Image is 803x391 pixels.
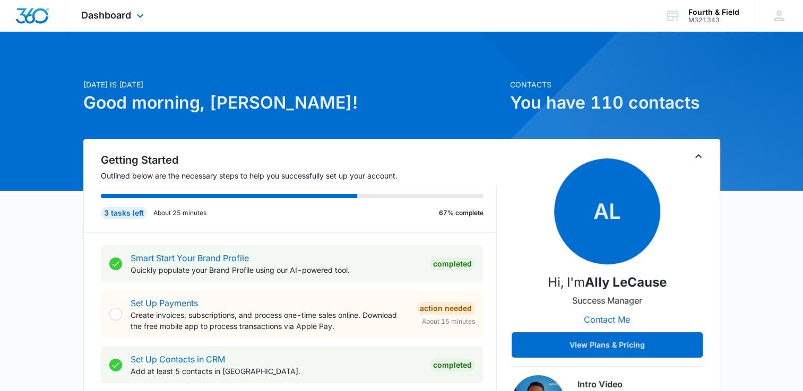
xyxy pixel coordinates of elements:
[422,317,475,326] span: About 15 minutes
[131,309,408,332] p: Create invoices, subscriptions, and process one-time sales online. Download the free mobile app t...
[573,307,641,332] button: Contact Me
[83,90,504,115] h1: Good morning, [PERSON_NAME]!
[131,354,225,365] a: Set Up Contacts in CRM
[131,253,249,263] a: Smart Start Your Brand Profile
[101,170,497,181] p: Outlined below are the necessary steps to help you successfully set up your account.
[548,273,667,292] p: Hi, I'm
[101,207,147,219] div: 3 tasks left
[83,79,504,90] p: [DATE] is [DATE]
[510,90,720,115] h1: You have 110 contacts
[417,302,475,315] div: Action Needed
[585,274,667,290] strong: Ally LeCause
[131,366,421,377] p: Add at least 5 contacts in [GEOGRAPHIC_DATA].
[101,152,497,168] h2: Getting Started
[692,150,705,163] button: Toggle Collapse
[577,378,703,390] h3: Intro Video
[510,79,720,90] p: Contacts
[439,208,483,218] p: 67% complete
[688,16,739,24] div: account id
[131,264,421,276] p: Quickly populate your Brand Profile using our AI-powered tool.
[688,8,739,16] div: account name
[512,332,703,358] button: View Plans & Pricing
[131,298,198,308] a: Set Up Payments
[554,158,660,264] span: AL
[153,208,206,218] p: About 25 minutes
[430,257,475,270] div: Completed
[572,294,642,307] p: Success Manager
[81,10,131,21] span: Dashboard
[430,359,475,371] div: Completed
